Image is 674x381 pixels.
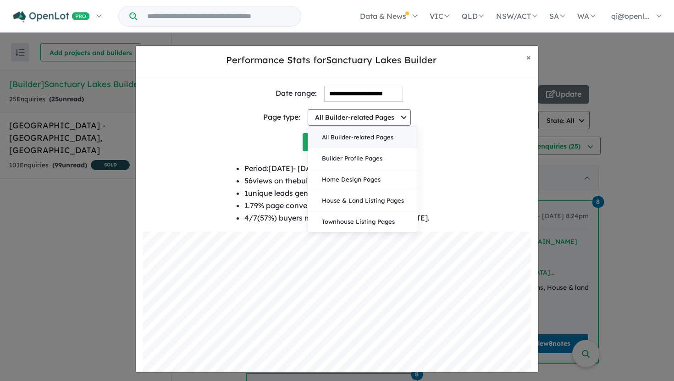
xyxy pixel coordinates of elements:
div: Date range: [276,87,317,99]
button: Home Design Pages [308,169,418,190]
li: 4 / 7 ( 57 %) buyers mentioned they heard back [DATE]. [244,212,430,224]
img: Openlot PRO Logo White [13,11,90,22]
span: qi@openl... [611,11,650,21]
button: All Builder-related Pages [308,127,418,148]
li: 56 views on the builder related pages [244,175,430,187]
li: 1 unique leads generated [244,187,430,199]
button: Townhouse Listing Pages [308,211,418,232]
button: House & Land Listing Pages [308,190,418,211]
input: Try estate name, suburb, builder or developer [139,6,299,26]
button: All Builder-related Pages [308,109,411,126]
button: Builder Profile Pages [308,148,418,169]
h5: Performance Stats for Sanctuary Lakes Builder [143,53,519,67]
span: × [526,52,531,62]
li: Period: [DATE] - [DATE] [244,162,430,175]
li: 1.79 % page conversion [244,199,430,212]
div: Page type: [263,111,300,123]
button: Load stats [303,133,371,151]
